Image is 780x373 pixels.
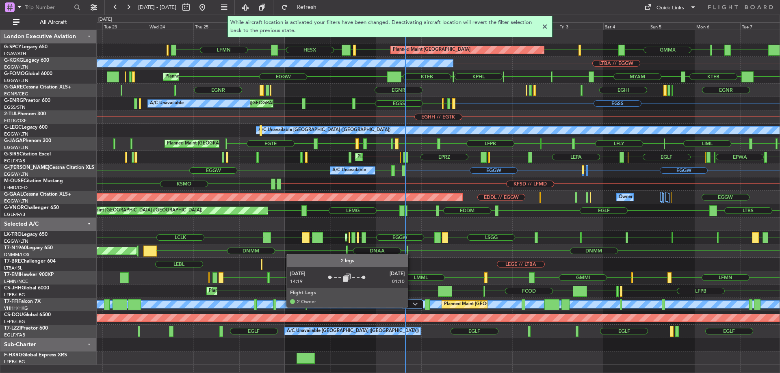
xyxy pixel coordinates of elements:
a: T7-FFIFalcon 7X [4,299,41,304]
span: G-LEGC [4,125,22,130]
span: While aircraft location is activated your filters have been changed. Deactivating aircraft locati... [230,19,540,34]
a: T7-LZZIPraetor 600 [4,326,48,331]
span: LX-TRO [4,232,22,237]
a: G-SPCYLegacy 650 [4,45,48,50]
div: Planned Maint [GEOGRAPHIC_DATA] ([GEOGRAPHIC_DATA]) [165,71,293,83]
a: T7-EMIHawker 900XP [4,272,54,277]
input: Trip Number [25,1,71,13]
a: EGLF/FAB [4,211,25,218]
a: LFPB/LBG [4,359,25,365]
div: Quick Links [656,4,684,12]
a: EGGW/LTN [4,198,28,204]
span: G-GAAL [4,192,23,197]
a: G-ENRGPraetor 600 [4,98,50,103]
a: T7-BREChallenger 604 [4,259,56,264]
a: G-[PERSON_NAME]Cessna Citation XLS [4,165,94,170]
button: Refresh [277,1,326,14]
span: T7-FFI [4,299,18,304]
div: Owner [619,191,633,203]
a: CS-JHHGlobal 6000 [4,286,49,291]
a: EGLF/FAB [4,332,25,338]
span: G-FOMO [4,71,25,76]
a: LFMD/CEQ [4,185,28,191]
div: Planned Maint [GEOGRAPHIC_DATA] ([GEOGRAPHIC_DATA]) [74,205,202,217]
a: EGGW/LTN [4,131,28,137]
span: CS-DOU [4,313,23,317]
button: Quick Links [640,1,700,14]
a: G-GAALCessna Citation XLS+ [4,192,71,197]
a: G-VNORChallenger 650 [4,205,59,210]
span: M-OUSE [4,179,24,183]
a: F-HXRGGlobal Express XRS [4,353,67,358]
a: EGTK/OXF [4,118,26,124]
div: A/C Unavailable [332,164,366,177]
a: LFPB/LBG [4,319,25,325]
a: G-JAGAPhenom 300 [4,138,51,143]
a: M-OUSECitation Mustang [4,179,63,183]
a: VHHH/HKG [4,305,28,311]
a: G-LEGCLegacy 600 [4,125,48,130]
span: T7-EMI [4,272,20,277]
a: G-SIRSCitation Excel [4,152,51,157]
span: G-JAGA [4,138,23,143]
span: Refresh [290,4,324,10]
a: LGAV/ATH [4,51,26,57]
span: G-SIRS [4,152,19,157]
span: T7-BRE [4,259,21,264]
div: A/C Unavailable [GEOGRAPHIC_DATA] ([GEOGRAPHIC_DATA]) [258,124,390,136]
a: G-KGKGLegacy 600 [4,58,49,63]
a: T7-N1960Legacy 650 [4,246,53,250]
a: 2-TIJLPhenom 300 [4,112,46,116]
div: Planned Maint [GEOGRAPHIC_DATA] ([GEOGRAPHIC_DATA]) [357,151,485,163]
span: G-VNOR [4,205,24,210]
span: T7-N1960 [4,246,27,250]
span: [DATE] - [DATE] [138,4,176,11]
a: EGNR/CEG [4,91,28,97]
img: arrow-gray.svg [413,302,418,306]
a: G-FOMOGlobal 6000 [4,71,52,76]
a: EGGW/LTN [4,171,28,177]
a: LFPB/LBG [4,292,25,298]
span: G-KGKG [4,58,23,63]
a: EGGW/LTN [4,78,28,84]
div: Planned Maint [GEOGRAPHIC_DATA] ([GEOGRAPHIC_DATA]) [167,138,295,150]
span: G-SPCY [4,45,22,50]
span: CS-JHH [4,286,22,291]
a: G-GARECessna Citation XLS+ [4,85,71,90]
a: LTBA/ISL [4,265,22,271]
span: T7-LZZI [4,326,21,331]
a: DNMM/LOS [4,252,29,258]
a: EGGW/LTN [4,144,28,151]
span: F-HXRG [4,353,22,358]
div: A/C Unavailable [GEOGRAPHIC_DATA] ([GEOGRAPHIC_DATA]) [287,325,419,337]
a: EGSS/STN [4,104,26,110]
a: EGLF/FAB [4,158,25,164]
a: EGGW/LTN [4,64,28,70]
span: G-[PERSON_NAME] [4,165,49,170]
div: Planned Maint [GEOGRAPHIC_DATA] ([GEOGRAPHIC_DATA]) [209,285,337,297]
a: LFMN/NCE [4,278,28,285]
div: Planned Maint [GEOGRAPHIC_DATA] [393,44,470,56]
span: 2-TIJL [4,112,17,116]
span: G-ENRG [4,98,23,103]
div: A/C Unavailable [150,97,184,110]
a: CS-DOUGlobal 6500 [4,313,51,317]
span: G-GARE [4,85,23,90]
a: LX-TROLegacy 650 [4,232,48,237]
div: Planned Maint [GEOGRAPHIC_DATA] ([GEOGRAPHIC_DATA]) [444,298,572,310]
a: EGGW/LTN [4,238,28,244]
